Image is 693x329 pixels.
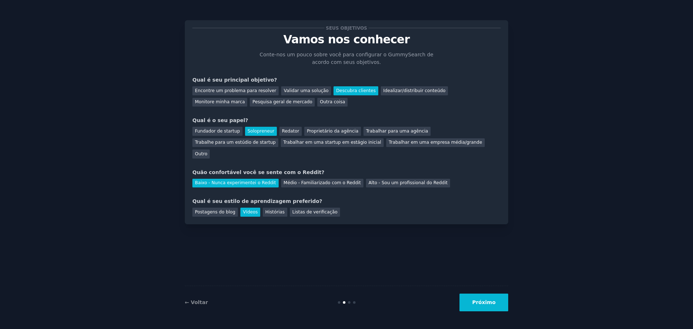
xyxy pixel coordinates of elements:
font: Histórias [265,209,285,215]
font: Fundador de startup [195,129,240,134]
font: Qual é seu estilo de aprendizagem preferido? [192,198,322,204]
font: Encontre um problema para resolver [195,88,276,93]
a: ← Voltar [185,299,208,305]
font: Outro [195,151,207,156]
font: Monitore minha marca [195,99,245,104]
font: Qual é o seu papel? [192,117,248,123]
font: Proprietário da agência [307,129,358,134]
font: Outra coisa [320,99,345,104]
font: Trabalhar em uma startup em estágio inicial [283,140,381,145]
font: Trabalhar em uma empresa média/grande [389,140,482,145]
font: Trabalhar para uma agência [366,129,428,134]
font: Listas de verificação [292,209,337,215]
font: Trabalhe para um estúdio de startup [195,140,276,145]
font: Conte-nos um pouco sobre você para configurar o GummySearch de acordo com seus objetivos. [260,52,433,65]
font: Descubra clientes [336,88,376,93]
font: Redator [282,129,299,134]
font: Quão confortável você se sente com o Reddit? [192,169,324,175]
font: Pesquisa geral de mercado [252,99,312,104]
font: Alto - Sou um profissional do Reddit [369,180,448,185]
button: Próximo [459,294,508,311]
font: Qual é seu principal objetivo? [192,77,277,83]
font: Solopreneur [248,129,274,134]
font: Validar uma solução [284,88,328,93]
font: Postagens do blog [195,209,235,215]
font: Vamos nos conhecer [283,33,410,46]
font: Médio - Familiarizado com o Reddit [284,180,361,185]
font: Vídeos [243,209,258,215]
font: Baixo - Nunca experimentei o Reddit [195,180,276,185]
font: Próximo [472,299,496,305]
font: Seus objetivos [326,26,367,31]
font: Idealizar/distribuir conteúdo [383,88,445,93]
